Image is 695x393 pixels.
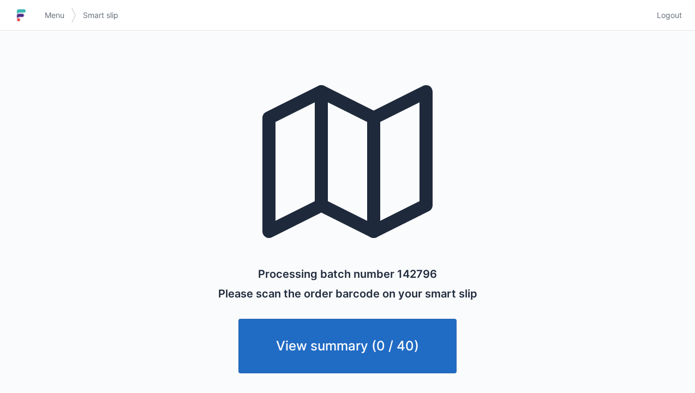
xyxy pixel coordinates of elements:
a: Logout [650,5,682,25]
img: svg> [71,2,76,28]
a: Smart slip [76,5,125,25]
a: View summary (0 / 40) [238,319,457,373]
p: Please scan the order barcode on your smart slip [218,286,477,301]
span: Logout [657,10,682,21]
span: Smart slip [83,10,118,21]
img: logo-small.jpg [13,7,29,24]
a: Menu [38,5,71,25]
span: Menu [45,10,64,21]
p: Processing batch number 142796 [258,266,437,282]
